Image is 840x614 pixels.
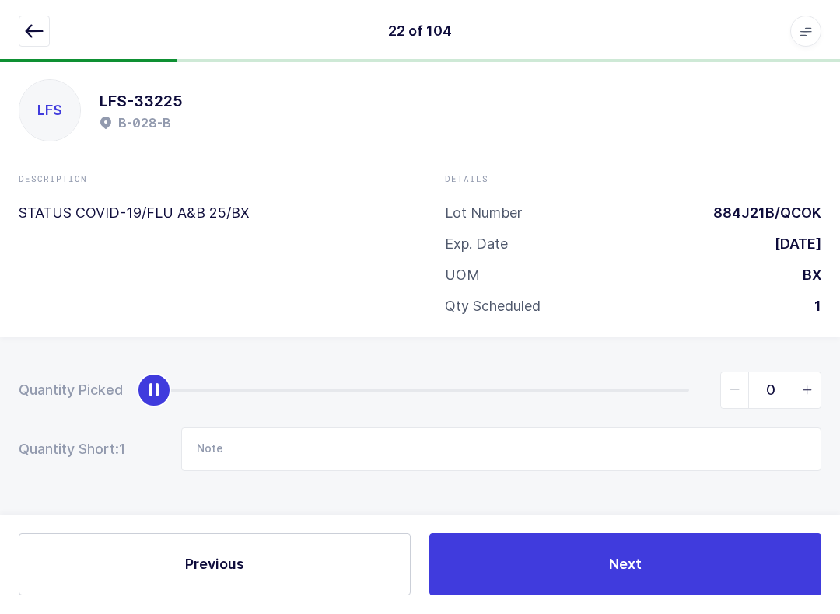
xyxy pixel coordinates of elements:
[118,113,171,132] h2: B-028-B
[185,554,244,574] span: Previous
[19,440,150,459] div: Quantity Short:
[388,22,452,40] div: 22 of 104
[100,89,183,113] h1: LFS-33225
[19,173,395,185] div: Description
[445,297,541,316] div: Qty Scheduled
[19,381,123,399] div: Quantity Picked
[802,297,821,316] div: 1
[445,173,821,185] div: Details
[181,427,821,471] input: Note
[19,533,411,595] button: Previous
[154,372,821,409] div: slider between 0 and 1
[790,266,821,284] div: BX
[445,266,480,284] div: UOM
[19,80,80,141] div: LFS
[609,554,642,574] span: Next
[701,204,821,222] div: 884J21B/QCOK
[445,235,508,253] div: Exp. Date
[445,204,522,222] div: Lot Number
[762,235,821,253] div: [DATE]
[19,204,395,222] p: STATUS COVID-19/FLU A&B 25/BX
[119,440,150,459] span: 1
[429,533,821,595] button: Next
